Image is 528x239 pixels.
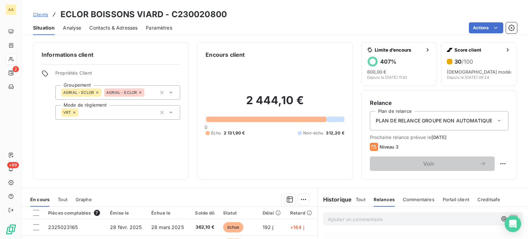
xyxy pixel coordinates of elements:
h6: 30 [454,58,473,65]
div: Retard [290,210,313,216]
span: VRT [63,110,71,115]
h2: 2 444,10 € [206,94,344,114]
h6: Relance [370,99,508,107]
span: En cours [30,197,49,202]
span: Non-échu [303,130,323,136]
input: Ajouter une valeur [78,109,84,116]
span: Relances [374,197,395,202]
span: Contacts & Adresses [89,24,137,31]
span: 2 131,90 € [224,130,245,136]
span: Clients [33,12,48,17]
h6: Informations client [42,51,180,59]
span: Commentaires [403,197,434,202]
input: Ajouter une valeur [144,89,150,96]
span: 192 j [263,224,274,230]
span: 600,00 € [367,69,386,75]
span: 2 [13,66,19,72]
span: Niveau 3 [379,144,398,150]
div: Échue le [151,210,185,216]
span: Propriétés Client [55,70,180,80]
div: Solde dû [194,210,215,216]
h6: Encours client [206,51,245,59]
span: Portail client [443,197,469,202]
div: Pièces comptables [48,210,102,216]
span: PLAN DE RELANCE GROUPE NON AUTOMATIQUE [376,117,493,124]
span: Paramètres [146,24,172,31]
span: 7 [94,210,100,216]
span: Voir [378,161,480,166]
span: AGRIAL - ECLOR [106,90,137,95]
span: Situation [33,24,55,31]
span: Tout [58,197,67,202]
span: 28 mars 2025 [151,224,184,230]
span: [DEMOGRAPHIC_DATA] modéré [447,69,515,75]
span: Limite d’encours [375,47,422,53]
span: Analyse [63,24,81,31]
span: 0 [205,124,207,130]
div: Statut [223,210,254,216]
span: +99 [7,162,19,168]
span: Score client [454,47,502,53]
div: Délai [263,210,282,216]
div: AA [5,4,16,15]
h6: 407 % [380,58,396,65]
span: 28 févr. 2025 [110,224,142,230]
span: AGRIAL - ECLOR [63,90,94,95]
button: Score client30/100[DEMOGRAPHIC_DATA] modéréDepuis le [DATE] 09:24 [441,42,517,86]
span: échue [223,222,244,232]
span: Creditsafe [477,197,500,202]
h6: Historique [318,195,352,204]
div: Open Intercom Messenger [505,216,521,232]
span: Échu [211,130,221,136]
button: Actions [469,22,503,33]
span: 2325023165 [48,224,78,230]
button: Limite d’encours407%600,00 €Depuis le [DATE] 11:42 [361,42,437,86]
span: Tout [356,197,365,202]
h3: ECLOR BOISSONS VIARD - C230020800 [60,8,227,21]
span: /100 [462,58,473,65]
button: Voir [370,156,495,171]
span: Graphe [76,197,92,202]
span: 362,10 € [194,224,215,231]
span: Prochaine relance prévue le [370,134,508,140]
span: 312,20 € [326,130,344,136]
a: Clients [33,11,48,18]
div: Émise le [110,210,143,216]
span: +164 j [290,224,304,230]
span: [DATE] [431,134,447,140]
span: Depuis le [DATE] 09:24 [447,75,489,79]
img: Logo LeanPay [5,224,16,235]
